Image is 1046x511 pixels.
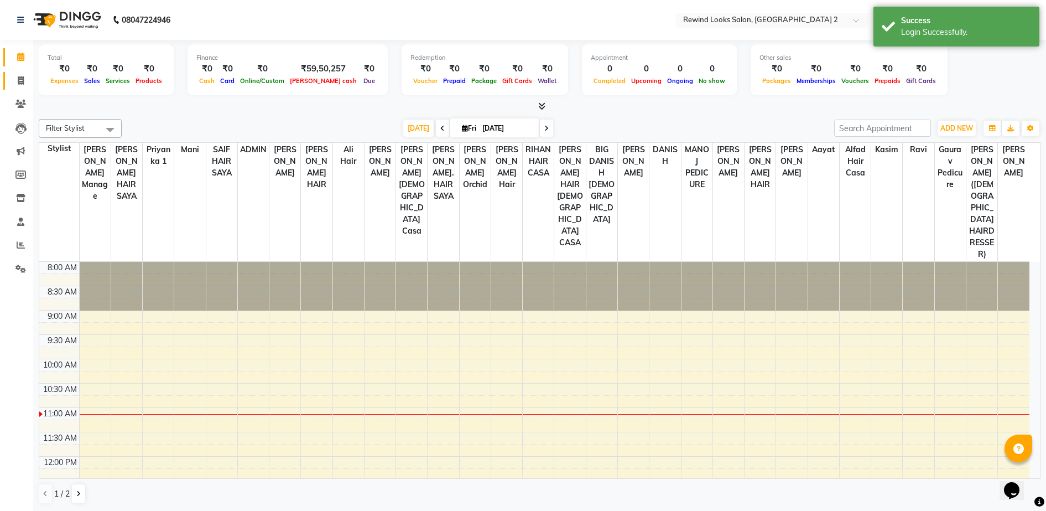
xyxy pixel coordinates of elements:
span: Prepaid [440,77,469,85]
div: 9:30 AM [45,335,79,347]
div: ₹0 [440,63,469,75]
div: 8:30 AM [45,286,79,298]
span: [PERSON_NAME] [998,143,1029,180]
div: Finance [196,53,379,63]
span: Filter Stylist [46,123,85,132]
div: ₹0 [903,63,939,75]
div: ₹0 [133,63,165,75]
span: Gaurav pedicure [935,143,966,192]
span: Cash [196,77,217,85]
span: Ali Hair [333,143,364,168]
span: Fri [459,124,479,132]
span: [PERSON_NAME] HAIR [301,143,332,192]
div: 9:00 AM [45,311,79,322]
div: ₹0 [535,63,559,75]
span: Products [133,77,165,85]
span: [PERSON_NAME] [269,143,300,180]
div: 0 [664,63,696,75]
div: ₹0 [360,63,379,75]
div: Success [901,15,1031,27]
div: ₹0 [217,63,237,75]
div: ₹0 [759,63,794,75]
div: 11:00 AM [41,408,79,420]
span: Sales [81,77,103,85]
button: ADD NEW [938,121,976,136]
span: Due [361,77,378,85]
span: Package [469,77,499,85]
span: Gift Cards [499,77,535,85]
span: ADMIN [238,143,269,157]
span: Memberships [794,77,839,85]
div: Total [48,53,165,63]
div: ₹0 [499,63,535,75]
span: Voucher [410,77,440,85]
span: [PERSON_NAME] [776,143,807,180]
div: ₹0 [81,63,103,75]
div: ₹0 [794,63,839,75]
div: ₹0 [103,63,133,75]
span: kasim [871,143,902,157]
span: [PERSON_NAME] orchid [460,143,491,192]
iframe: chat widget [1000,467,1035,500]
b: 08047224946 [122,4,170,35]
span: [PERSON_NAME] [618,143,649,180]
span: Packages [759,77,794,85]
div: ₹0 [839,63,872,75]
span: 1 / 2 [54,488,70,500]
div: Login Successfully. [901,27,1031,38]
div: ₹0 [196,63,217,75]
img: logo [28,4,104,35]
input: Search Appointment [834,120,931,137]
span: Wallet [535,77,559,85]
span: Online/Custom [237,77,287,85]
input: 2025-10-03 [479,120,534,137]
div: ₹0 [237,63,287,75]
span: [PERSON_NAME] [365,143,395,180]
div: Other sales [759,53,939,63]
span: SAIF HAIR SAYA [206,143,237,180]
span: Priyanka 1 [143,143,174,168]
span: MANOJ PEDICURE [681,143,712,192]
span: [PERSON_NAME] HAIR [DEMOGRAPHIC_DATA] CASA [554,143,585,250]
span: Mani [174,143,205,157]
span: [PERSON_NAME] Hair [491,143,522,192]
div: 11:30 AM [41,432,79,444]
div: 10:30 AM [41,384,79,395]
span: BIG DANISH [DEMOGRAPHIC_DATA] [586,143,617,226]
div: ₹0 [48,63,81,75]
div: 10:00 AM [41,359,79,371]
div: 0 [628,63,664,75]
div: 12:00 PM [41,457,79,468]
span: Upcoming [628,77,664,85]
span: Gift Cards [903,77,939,85]
span: DANISH [649,143,680,168]
div: Stylist [39,143,79,154]
div: ₹59,50,257 [287,63,360,75]
span: Vouchers [839,77,872,85]
span: Expenses [48,77,81,85]
span: [DATE] [403,120,434,137]
div: ₹0 [872,63,903,75]
div: Redemption [410,53,559,63]
span: [PERSON_NAME] ([DEMOGRAPHIC_DATA] HAIRDRESSER) [966,143,997,261]
span: No show [696,77,728,85]
div: 0 [591,63,628,75]
span: Prepaids [872,77,903,85]
div: ₹0 [469,63,499,75]
div: Appointment [591,53,728,63]
span: Alfad hair Casa [840,143,871,180]
span: [PERSON_NAME] [DEMOGRAPHIC_DATA] casa [396,143,427,238]
span: [PERSON_NAME] manage [80,143,111,203]
span: Card [217,77,237,85]
span: [PERSON_NAME]. HAIR SAYA [428,143,459,203]
span: [PERSON_NAME] [713,143,744,180]
span: ADD NEW [940,124,973,132]
span: RIHAN HAIR CASA [523,143,554,180]
span: Services [103,77,133,85]
span: aayat [808,143,839,157]
div: 8:00 AM [45,262,79,273]
span: Completed [591,77,628,85]
span: [PERSON_NAME] HAIR [745,143,776,192]
span: Ongoing [664,77,696,85]
span: [PERSON_NAME] cash [287,77,360,85]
